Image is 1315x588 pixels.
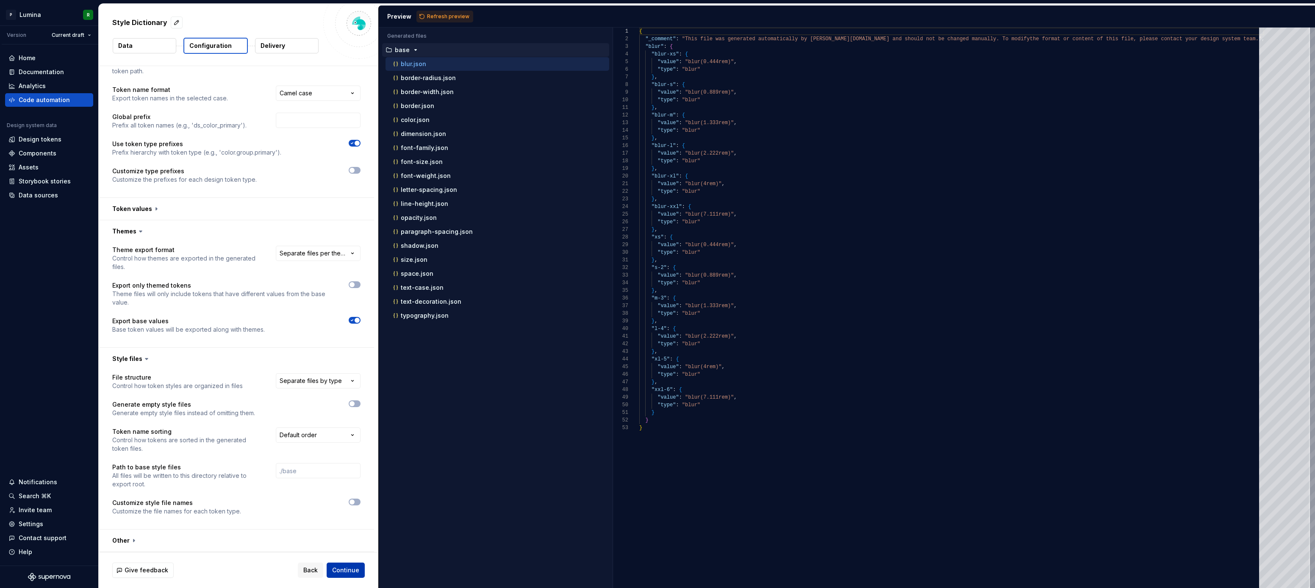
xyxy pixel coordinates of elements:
a: Invite team [5,503,93,517]
div: 4 [613,50,628,58]
span: : [679,333,682,339]
span: "blur" [645,44,663,50]
span: : [666,326,669,332]
div: 14 [613,127,628,134]
span: "m-3" [651,295,666,301]
span: } [651,135,654,141]
span: : [676,311,679,316]
span: , [655,227,657,233]
div: P [6,10,16,20]
p: File structure [112,373,243,382]
span: , [655,105,657,111]
div: 11 [613,104,628,111]
span: "value" [657,333,679,339]
span: { [670,234,673,240]
span: "blur(0.444rem)" [685,59,734,65]
span: : [679,303,682,309]
div: 22 [613,188,628,195]
span: Back [303,566,318,574]
span: { [682,82,685,88]
button: color.json [386,115,609,125]
span: "blur(0.889rem)" [685,89,734,95]
p: Export only themed tokens [112,281,333,290]
span: : [679,242,682,248]
div: 1 [613,28,628,35]
div: 26 [613,218,628,226]
span: , [734,333,737,339]
span: "blur(1.333rem)" [685,120,734,126]
a: Data sources [5,189,93,202]
div: 10 [613,96,628,104]
span: : [676,82,679,88]
p: Export token names in the selected case. [112,94,228,103]
a: Home [5,51,93,65]
span: "xs" [651,234,663,240]
p: Generated files [387,33,604,39]
a: Storybook stories [5,175,93,188]
button: Delivery [255,38,319,53]
span: } [651,227,654,233]
p: text-case.json [401,284,444,291]
div: 6 [613,66,628,73]
span: : [679,181,682,187]
span: "blur(0.889rem)" [685,272,734,278]
p: Customize type prefixes [112,167,257,175]
a: Analytics [5,79,93,93]
p: blur.json [401,61,426,67]
p: Theme export format [112,246,261,254]
p: shadow.json [401,242,438,249]
p: Customize the prefixes for each design token type. [112,175,257,184]
span: , [734,303,737,309]
div: 24 [613,203,628,211]
button: shadow.json [386,241,609,250]
button: Current draft [48,29,95,41]
span: : [676,372,679,377]
span: : [679,59,682,65]
span: : [676,250,679,255]
span: } [651,166,654,172]
span: : [676,158,679,164]
div: 16 [613,142,628,150]
span: , [655,74,657,80]
div: 37 [613,302,628,310]
p: Data [118,42,133,50]
span: , [655,349,657,355]
span: : [676,36,679,42]
div: 13 [613,119,628,127]
p: Delivery [261,42,285,50]
div: Documentation [19,68,64,76]
p: Base token values will be exported along with themes. [112,325,265,334]
div: Design tokens [19,135,61,144]
button: border.json [386,101,609,111]
input: ./base [276,463,361,478]
p: size.json [401,256,427,263]
span: "value" [657,272,679,278]
span: Continue [332,566,359,574]
span: "type" [657,311,676,316]
span: } [651,74,654,80]
p: Global prefix [112,113,247,121]
div: 19 [613,165,628,172]
div: 39 [613,317,628,325]
span: "value" [657,150,679,156]
button: text-case.json [386,283,609,292]
span: "blur" [682,67,700,72]
span: [DOMAIN_NAME] and should not be changed manually. To modify [849,36,1029,42]
span: : [682,204,685,210]
p: Prefix all token names (e.g., 'ds_color_primary'). [112,121,247,130]
div: Help [19,548,32,556]
span: : [679,211,682,217]
span: "type" [657,158,676,164]
span: , [734,120,737,126]
span: , [734,59,737,65]
span: } [651,288,654,294]
span: "blur-m" [651,112,676,118]
span: "type" [657,280,676,286]
div: Analytics [19,82,46,90]
span: { [676,356,679,362]
p: font-size.json [401,158,443,165]
span: "blur" [682,128,700,133]
div: 30 [613,249,628,256]
span: "xl-5" [651,356,669,362]
span: "value" [657,89,679,95]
